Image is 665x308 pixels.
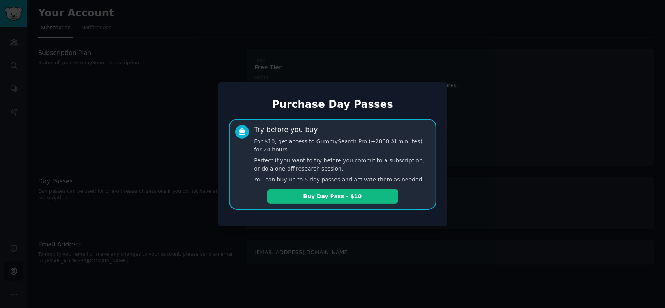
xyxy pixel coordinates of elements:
p: You can buy up to 5 day passes and activate them as needed. [254,176,430,184]
p: Perfect if you want to try before you commit to a subscription, or do a one-off research session. [254,157,430,173]
button: Buy Day Pass - $10 [267,189,398,204]
p: For $10, get access to GummySearch Pro (+2000 AI minutes) for 24 hours. [254,137,430,154]
div: Try before you buy [254,125,318,135]
h1: Purchase Day Passes [229,99,436,111]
